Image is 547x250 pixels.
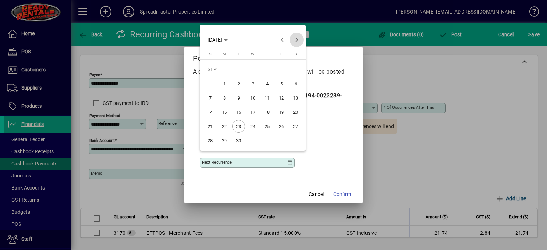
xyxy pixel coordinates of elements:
[261,77,273,90] span: 4
[288,76,303,91] button: Sat Sep 06 2025
[274,119,288,133] button: Fri Sep 26 2025
[246,91,260,105] button: Wed Sep 10 2025
[238,52,240,57] span: T
[280,52,282,57] span: F
[217,105,231,119] button: Mon Sep 15 2025
[217,133,231,148] button: Mon Sep 29 2025
[217,91,231,105] button: Mon Sep 08 2025
[203,119,217,133] button: Sun Sep 21 2025
[288,105,303,119] button: Sat Sep 20 2025
[295,52,297,57] span: S
[275,106,288,118] span: 19
[260,119,274,133] button: Thu Sep 25 2025
[203,105,217,119] button: Sun Sep 14 2025
[203,91,217,105] button: Sun Sep 07 2025
[289,106,302,118] span: 20
[203,62,303,76] td: SEP
[218,134,231,147] span: 29
[275,77,288,90] span: 5
[288,119,303,133] button: Sat Sep 27 2025
[231,133,246,148] button: Tue Sep 30 2025
[289,77,302,90] span: 6
[223,52,226,57] span: M
[217,76,231,91] button: Mon Sep 01 2025
[261,106,273,118] span: 18
[246,105,260,119] button: Wed Sep 17 2025
[208,37,222,43] span: [DATE]
[232,106,245,118] span: 16
[204,120,217,133] span: 21
[266,52,269,57] span: T
[204,91,217,104] span: 7
[232,77,245,90] span: 2
[261,91,273,104] span: 11
[251,52,255,57] span: W
[289,120,302,133] span: 27
[231,105,246,119] button: Tue Sep 16 2025
[260,76,274,91] button: Thu Sep 04 2025
[204,134,217,147] span: 28
[274,105,288,119] button: Fri Sep 19 2025
[246,76,260,91] button: Wed Sep 03 2025
[246,106,259,118] span: 17
[246,120,259,133] span: 24
[274,76,288,91] button: Fri Sep 05 2025
[218,106,231,118] span: 15
[289,91,302,104] span: 13
[232,120,245,133] span: 23
[231,91,246,105] button: Tue Sep 09 2025
[246,119,260,133] button: Wed Sep 24 2025
[203,133,217,148] button: Sun Sep 28 2025
[288,91,303,105] button: Sat Sep 13 2025
[205,33,230,46] button: Choose month and year
[260,91,274,105] button: Thu Sep 11 2025
[260,105,274,119] button: Thu Sep 18 2025
[217,119,231,133] button: Mon Sep 22 2025
[204,106,217,118] span: 14
[290,33,304,47] button: Next month
[274,91,288,105] button: Fri Sep 12 2025
[218,120,231,133] span: 22
[261,120,273,133] span: 25
[275,91,288,104] span: 12
[232,134,245,147] span: 30
[209,52,212,57] span: S
[218,77,231,90] span: 1
[218,91,231,104] span: 8
[231,76,246,91] button: Tue Sep 02 2025
[275,120,288,133] span: 26
[231,119,246,133] button: Tue Sep 23 2025
[246,77,259,90] span: 3
[246,91,259,104] span: 10
[275,33,290,47] button: Previous month
[232,91,245,104] span: 9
